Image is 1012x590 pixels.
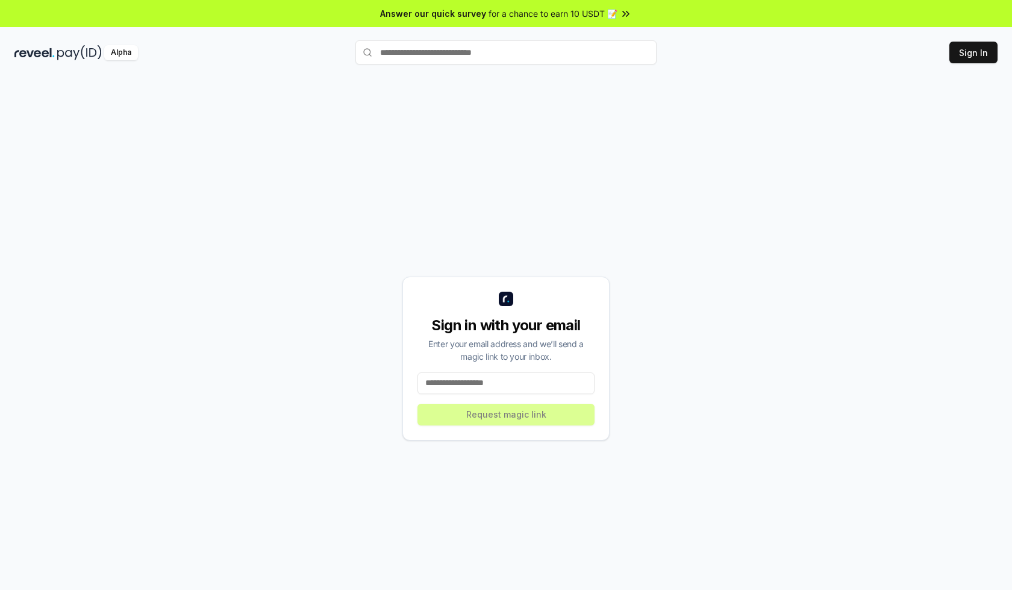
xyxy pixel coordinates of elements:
[380,7,486,20] span: Answer our quick survey
[57,45,102,60] img: pay_id
[417,316,595,335] div: Sign in with your email
[14,45,55,60] img: reveel_dark
[499,292,513,306] img: logo_small
[949,42,998,63] button: Sign In
[417,337,595,363] div: Enter your email address and we’ll send a magic link to your inbox.
[104,45,138,60] div: Alpha
[489,7,617,20] span: for a chance to earn 10 USDT 📝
